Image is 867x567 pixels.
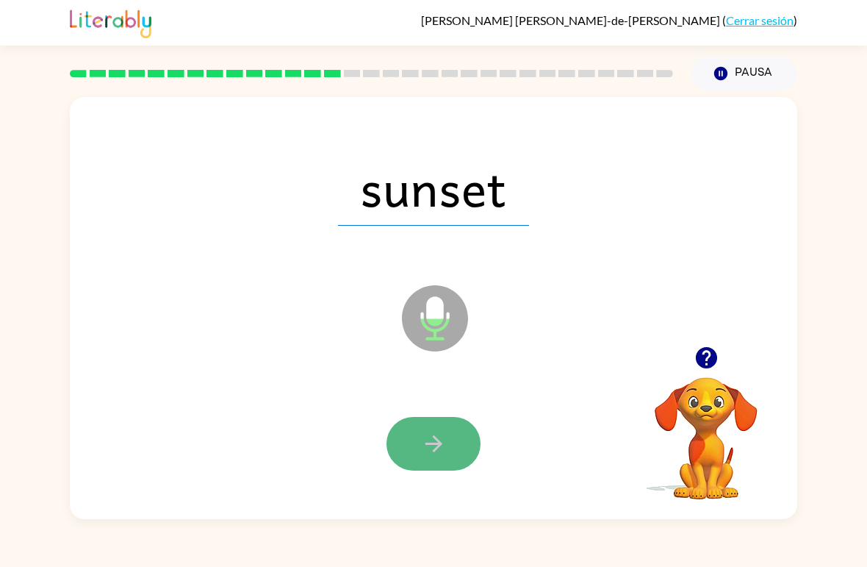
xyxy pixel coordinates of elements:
[691,57,797,90] button: Pausa
[338,149,529,226] span: sunset
[421,13,722,27] span: [PERSON_NAME] [PERSON_NAME]-de-[PERSON_NAME]
[633,354,780,502] video: Tu navegador debe admitir la reproducción de archivos .mp4 para usar Literably. Intenta usar otro...
[726,13,794,27] a: Cerrar sesión
[70,6,151,38] img: Literably
[421,13,797,27] div: ( )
